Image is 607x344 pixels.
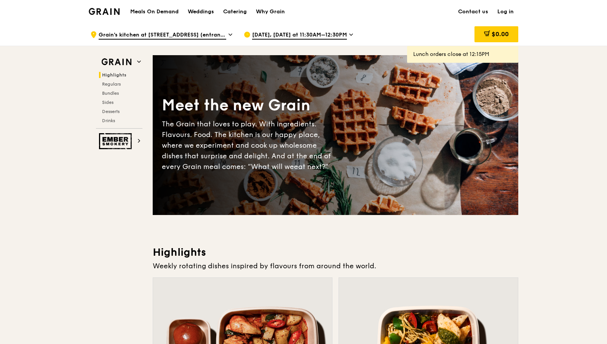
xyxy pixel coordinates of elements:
div: Catering [223,0,247,23]
img: Grain [89,8,120,15]
div: Weekly rotating dishes inspired by flavours from around the world. [153,261,518,271]
a: Catering [219,0,251,23]
span: Highlights [102,72,126,78]
img: Grain web logo [99,55,134,69]
span: eat next?” [294,162,328,171]
div: Why Grain [256,0,285,23]
span: $0.00 [492,30,509,38]
span: Sides [102,100,113,105]
span: Bundles [102,91,119,96]
a: Why Grain [251,0,289,23]
a: Contact us [454,0,493,23]
span: Grain's kitchen at [STREET_ADDRESS] (entrance along [PERSON_NAME][GEOGRAPHIC_DATA]) [99,31,226,40]
div: The Grain that loves to play. With ingredients. Flavours. Food. The kitchen is our happy place, w... [162,119,335,172]
div: Meet the new Grain [162,95,335,116]
span: Drinks [102,118,115,123]
span: [DATE], [DATE] at 11:30AM–12:30PM [252,31,347,40]
span: Desserts [102,109,120,114]
a: Weddings [183,0,219,23]
img: Ember Smokery web logo [99,133,134,149]
a: Log in [493,0,518,23]
span: Regulars [102,81,121,87]
h3: Highlights [153,245,518,259]
div: Weddings [188,0,214,23]
h1: Meals On Demand [130,8,179,16]
div: Lunch orders close at 12:15PM [413,51,512,58]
